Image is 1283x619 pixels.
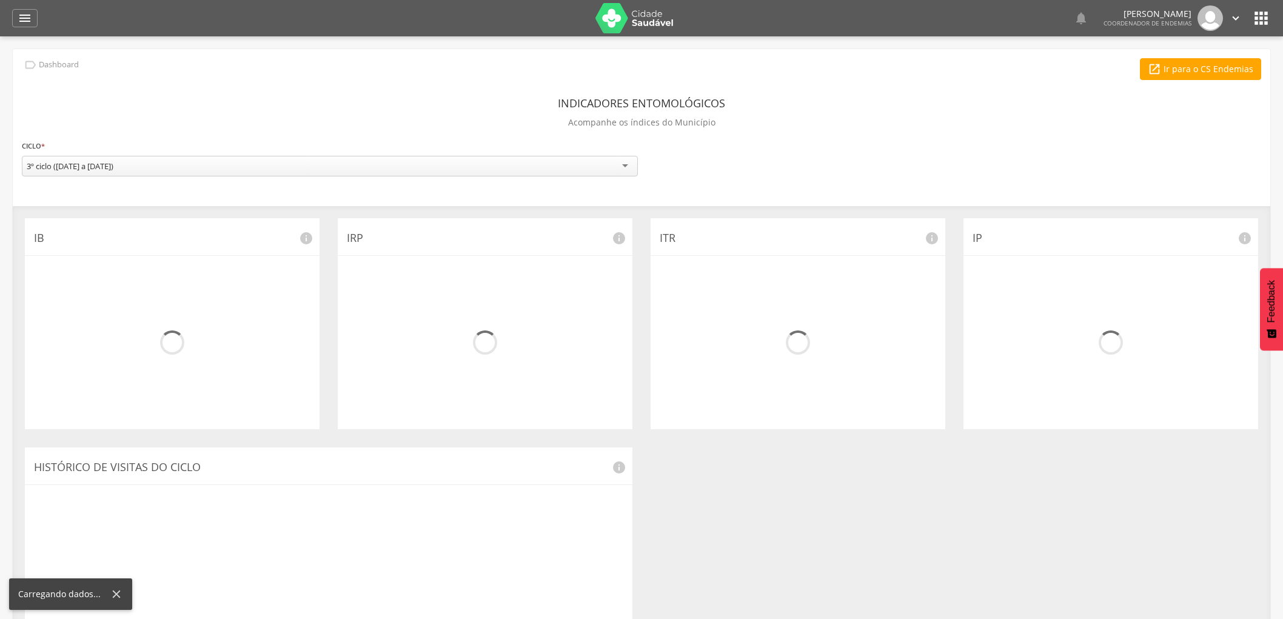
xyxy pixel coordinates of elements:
button: Feedback - Mostrar pesquisa [1260,268,1283,350]
i: info [1238,231,1252,246]
i: info [925,231,939,246]
p: Acompanhe os índices do Município [568,114,715,131]
a:  [12,9,38,27]
p: IRP [347,230,623,246]
i:  [1229,12,1242,25]
span: Feedback [1266,280,1277,323]
i:  [1251,8,1271,28]
i: info [612,460,626,475]
i:  [1074,11,1088,25]
p: ITR [660,230,936,246]
i:  [24,58,37,72]
p: IB [34,230,310,246]
p: Dashboard [39,60,79,70]
a:  [1074,5,1088,31]
div: Carregando dados... [18,588,110,600]
a: Ir para o CS Endemias [1140,58,1261,80]
label: Ciclo [22,139,45,153]
p: IP [973,230,1249,246]
i:  [18,11,32,25]
div: 3º ciclo ([DATE] a [DATE]) [27,161,113,172]
span: Coordenador de Endemias [1104,19,1191,27]
header: Indicadores Entomológicos [558,92,725,114]
i: info [299,231,313,246]
p: [PERSON_NAME] [1104,10,1191,18]
i:  [1148,62,1161,76]
a:  [1229,5,1242,31]
p: Histórico de Visitas do Ciclo [34,460,623,475]
i: info [612,231,626,246]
